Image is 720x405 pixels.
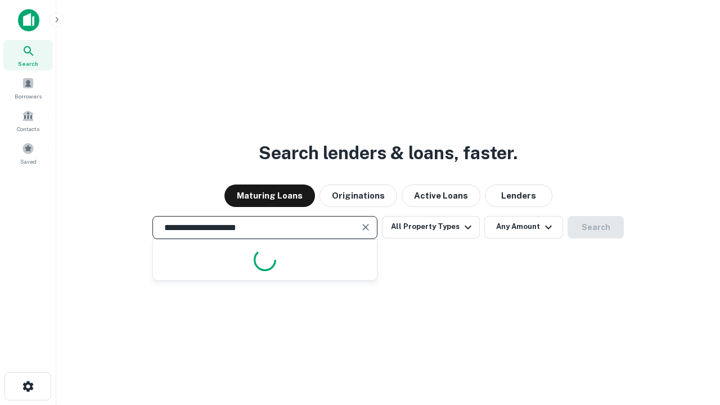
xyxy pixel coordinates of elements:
[3,138,53,168] a: Saved
[358,219,373,235] button: Clear
[319,184,397,207] button: Originations
[3,73,53,103] a: Borrowers
[485,184,552,207] button: Lenders
[224,184,315,207] button: Maturing Loans
[18,9,39,31] img: capitalize-icon.png
[17,124,39,133] span: Contacts
[664,315,720,369] iframe: Chat Widget
[20,157,37,166] span: Saved
[402,184,480,207] button: Active Loans
[484,216,563,238] button: Any Amount
[259,139,517,166] h3: Search lenders & loans, faster.
[15,92,42,101] span: Borrowers
[3,40,53,70] a: Search
[18,59,38,68] span: Search
[382,216,480,238] button: All Property Types
[3,105,53,136] a: Contacts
